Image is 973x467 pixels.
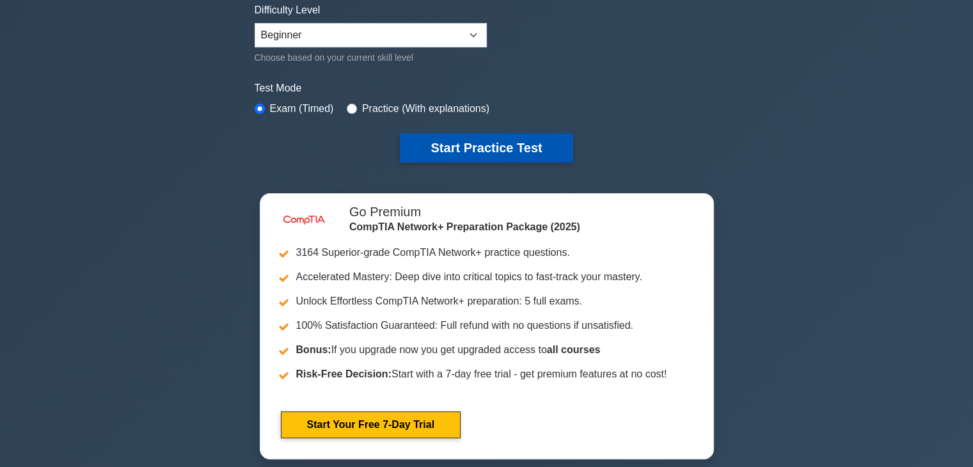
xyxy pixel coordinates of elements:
[255,81,719,96] label: Test Mode
[400,133,573,162] button: Start Practice Test
[255,3,320,18] label: Difficulty Level
[281,411,461,438] a: Start Your Free 7-Day Trial
[270,101,334,116] label: Exam (Timed)
[362,101,489,116] label: Practice (With explanations)
[255,50,487,65] div: Choose based on your current skill level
